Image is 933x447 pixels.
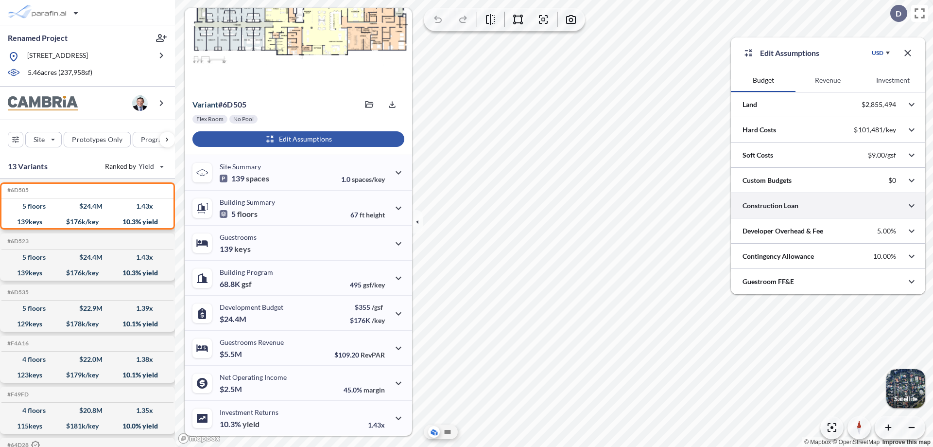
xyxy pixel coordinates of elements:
p: Investment Returns [220,408,278,416]
span: RevPAR [361,351,385,359]
p: $176K [350,316,385,324]
p: 495 [350,281,385,289]
p: Prototypes Only [72,135,122,144]
p: $101,481/key [854,125,896,134]
p: Development Budget [220,303,283,311]
p: $109.20 [334,351,385,359]
p: Contingency Allowance [743,251,814,261]
span: spaces [246,174,269,183]
span: height [366,211,385,219]
p: Guestrooms [220,233,257,241]
h5: Click to copy the code [5,187,29,194]
span: ft [360,211,364,219]
p: $24.4M [220,314,248,324]
p: Building Summary [220,198,275,206]
button: Revenue [795,69,860,92]
img: Switcher Image [886,369,925,408]
p: Soft Costs [743,150,773,160]
img: user logo [132,95,148,111]
p: 10.3% [220,419,259,429]
p: 1.43x [368,421,385,429]
p: Guestrooms Revenue [220,338,284,346]
button: Site Plan [442,426,453,438]
span: keys [234,244,251,254]
span: /gsf [372,303,383,311]
h5: Click to copy the code [5,238,29,245]
p: Developer Overhead & Fee [743,226,823,236]
img: BrandImage [8,96,78,111]
p: $2,855,494 [862,100,896,109]
p: [STREET_ADDRESS] [27,51,88,63]
h5: Click to copy the code [5,289,29,296]
p: Land [743,100,757,109]
button: Aerial View [428,426,440,438]
p: 139 [220,244,251,254]
p: $5.5M [220,349,243,359]
p: Guestroom FF&E [743,277,794,286]
p: Hard Costs [743,125,776,135]
span: gsf [242,279,252,289]
a: Mapbox [804,439,831,446]
span: gsf/key [363,281,385,289]
button: Prototypes Only [64,132,131,147]
p: Program [141,135,168,144]
p: Renamed Project [8,33,68,43]
p: # 6d505 [192,100,246,109]
p: 5.46 acres ( 237,958 sf) [28,68,92,78]
button: Ranked by Yield [97,159,170,174]
button: Switcher ImageSatellite [886,369,925,408]
p: 5.00% [877,227,896,235]
a: Mapbox homepage [178,433,221,444]
div: USD [872,49,883,57]
span: Yield [138,161,155,171]
p: 10.00% [873,252,896,261]
p: Custom Budgets [743,176,792,185]
p: D [896,9,901,18]
p: 45.0% [344,386,385,394]
span: margin [363,386,385,394]
p: 13 Variants [8,161,48,172]
p: Site Summary [220,162,261,171]
p: $9.00/gsf [868,151,896,160]
h5: Click to copy the code [5,340,29,347]
button: Program [133,132,185,147]
p: Net Operating Income [220,373,287,381]
a: Improve this map [882,439,931,446]
button: Investment [861,69,925,92]
p: Building Program [220,268,273,276]
button: Site [25,132,62,147]
p: No Pool [233,115,254,123]
p: 1.0 [341,175,385,183]
p: 139 [220,174,269,183]
p: Site [34,135,45,144]
p: $0 [888,176,896,185]
p: $355 [350,303,385,311]
p: 68.8K [220,279,252,289]
p: 5 [220,209,258,219]
span: floors [237,209,258,219]
p: Edit Assumptions [760,47,819,59]
p: 67 [350,211,385,219]
h5: Click to copy the code [5,391,29,398]
span: spaces/key [352,175,385,183]
p: $2.5M [220,384,243,394]
button: Edit Assumptions [192,131,404,147]
p: Satellite [894,395,917,403]
p: Flex Room [196,115,224,123]
a: OpenStreetMap [832,439,880,446]
button: Budget [731,69,795,92]
span: yield [242,419,259,429]
span: /key [372,316,385,324]
span: Variant [192,100,218,109]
